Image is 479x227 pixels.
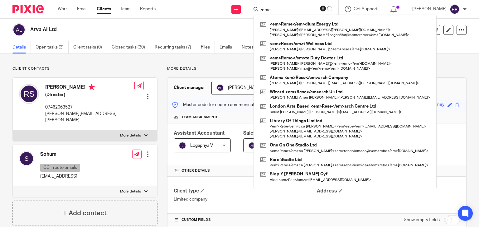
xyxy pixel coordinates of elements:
p: 07462063527 [45,104,134,110]
a: Notes (1) [242,41,264,53]
a: Client tasks (0) [73,41,107,53]
p: CC in auto emails [40,164,80,172]
a: Recurring tasks (7) [155,41,196,53]
h4: Client type [174,188,317,194]
a: Details [12,41,31,53]
img: svg%3E [12,23,26,36]
p: [PERSON_NAME] [412,6,447,12]
p: More details [120,189,141,194]
p: Client contacts [12,66,157,71]
p: More details [167,66,467,71]
img: svg%3E [450,4,460,14]
p: Master code for secure communications and files [172,102,280,108]
span: Team assignments [181,115,219,120]
img: Pixie [12,5,44,13]
span: Other details [181,168,210,173]
img: svg%3E [19,84,39,104]
img: svg%3E [19,151,34,166]
a: Work [58,6,68,12]
img: svg%3E [179,142,186,149]
a: Closed tasks (30) [112,41,150,53]
a: Reports [140,6,156,12]
a: Clients [97,6,111,12]
img: svg%3E [216,84,224,91]
span: Get Support [354,7,378,11]
button: Clear [320,5,326,12]
span: Logapriya V [190,143,213,148]
h5: (Director) [45,92,134,98]
h4: Sohum [40,151,82,158]
h4: Address [317,188,460,194]
img: svg%3E [248,142,256,149]
h4: CUSTOM FIELDS [174,217,317,222]
h2: Arva AI Ltd [30,26,312,33]
span: [PERSON_NAME] [228,86,262,90]
svg: Results are loading [327,6,332,11]
a: Emails [220,41,237,53]
h4: [PERSON_NAME] [45,84,134,92]
i: Primary [89,84,95,90]
p: [PERSON_NAME][EMAIL_ADDRESS][PERSON_NAME] [45,111,134,123]
span: Sales Person [243,131,274,136]
a: Team [120,6,131,12]
p: [EMAIL_ADDRESS] [40,173,82,179]
h3: Client manager [174,85,205,91]
h4: + Add contact [63,208,107,218]
span: Assistant Accountant [174,131,225,136]
a: Email [77,6,87,12]
p: Limited company [174,196,317,202]
div: ferocious-brown-matte-journey [383,101,444,109]
p: More details [120,133,141,138]
a: Files [201,41,215,53]
input: Search [260,7,316,13]
a: Open tasks (3) [36,41,69,53]
label: Show empty fields [404,217,440,223]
